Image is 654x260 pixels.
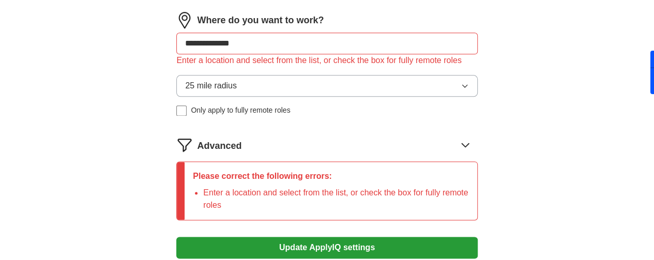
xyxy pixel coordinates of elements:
span: Advanced [197,139,241,153]
span: 25 mile radius [185,80,237,92]
li: Enter a location and select from the list, or check the box for fully remote roles [203,187,468,211]
button: 25 mile radius [176,75,477,97]
button: Update ApplyIQ settings [176,237,477,258]
label: Where do you want to work? [197,13,324,27]
img: filter [176,136,193,153]
img: location.png [176,12,193,28]
input: Only apply to fully remote roles [176,105,187,116]
div: Enter a location and select from the list, or check the box for fully remote roles [176,54,477,67]
span: Only apply to fully remote roles [191,105,290,116]
p: Please correct the following errors: [193,170,468,182]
